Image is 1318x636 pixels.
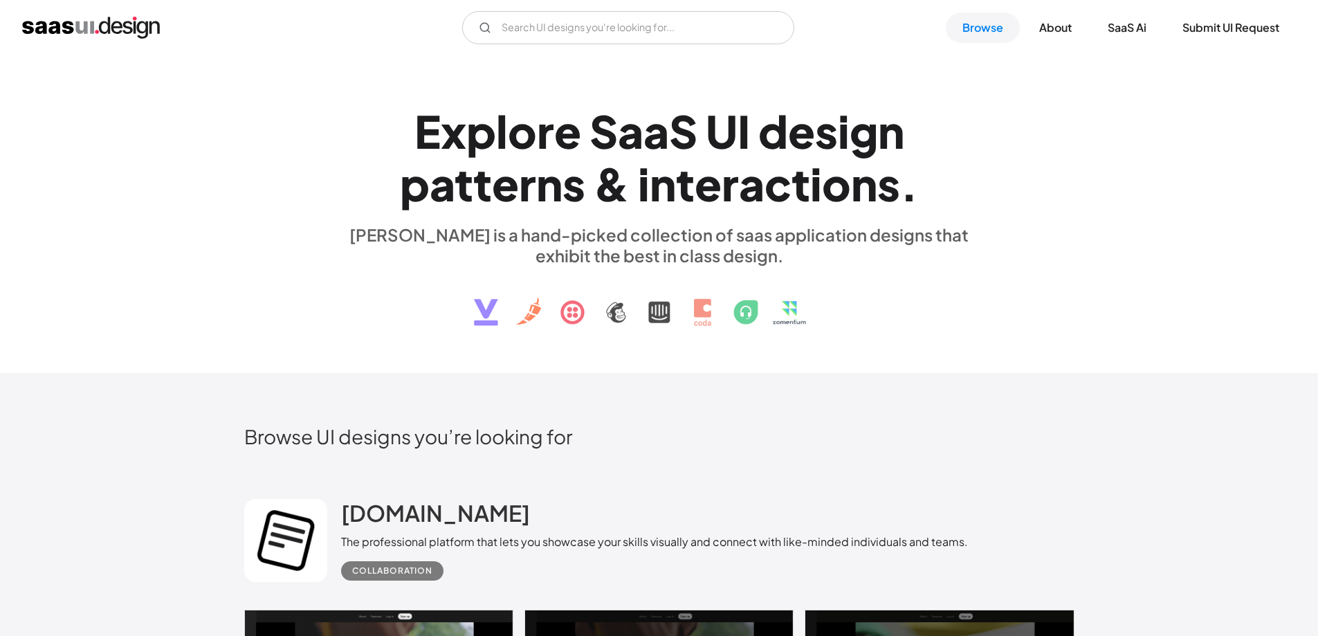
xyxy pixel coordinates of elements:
[341,224,978,266] div: [PERSON_NAME] is a hand-picked collection of saas application designs that exhibit the best in cl...
[1091,12,1163,43] a: SaaS Ai
[1166,12,1296,43] a: Submit UI Request
[341,534,968,550] div: The professional platform that lets you showcase your skills visually and connect with like-minde...
[352,563,432,579] div: Collaboration
[1023,12,1088,43] a: About
[946,12,1020,43] a: Browse
[341,499,530,527] h2: [DOMAIN_NAME]
[244,424,1074,448] h2: Browse UI designs you’re looking for
[462,11,794,44] input: Search UI designs you're looking for...
[450,266,869,338] img: text, icon, saas logo
[341,499,530,534] a: [DOMAIN_NAME]
[341,105,978,211] h1: Explore SaaS UI design patterns & interactions.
